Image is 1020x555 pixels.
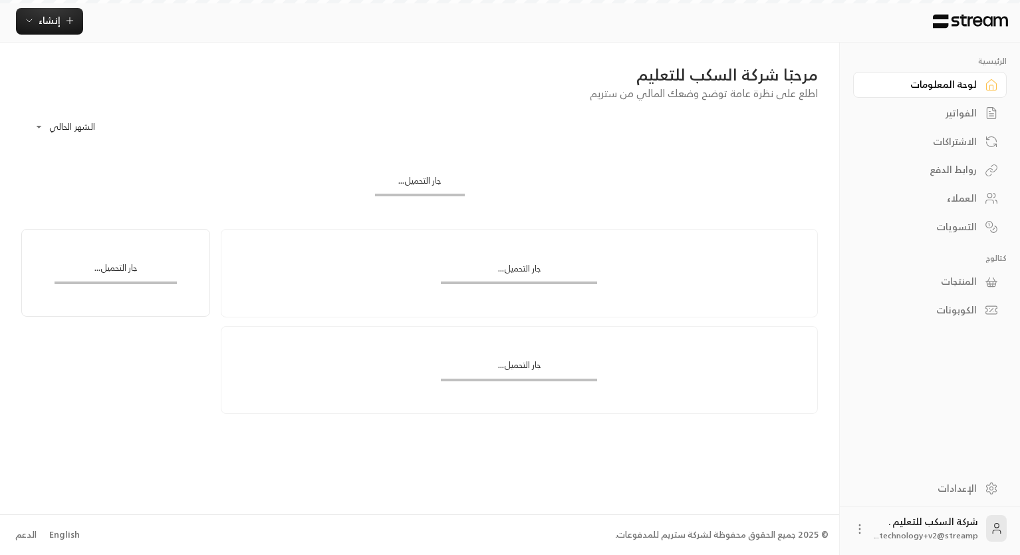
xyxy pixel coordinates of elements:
[870,275,977,288] div: المنتجات
[441,359,597,378] div: جار التحميل...
[870,220,977,234] div: التسويات
[39,12,61,29] span: إنشاء
[853,475,1007,501] a: الإعدادات
[28,110,128,144] div: الشهر الحالي
[49,528,80,542] div: English
[853,253,1007,264] p: كتالوج
[870,78,977,91] div: لوحة المعلومات
[853,100,1007,126] a: الفواتير
[853,56,1007,67] p: الرئيسية
[55,262,178,281] div: جار التحميل...
[21,64,818,85] div: مرحبًا شركة السكب للتعليم
[870,303,977,317] div: الكوبونات
[853,297,1007,323] a: الكوبونات
[874,515,978,542] div: شركة السكب للتعليم .
[16,8,83,35] button: إنشاء
[375,174,465,194] div: جار التحميل...
[11,523,41,547] a: الدعم
[853,214,1007,240] a: التسويات
[932,14,1009,29] img: Logo
[853,157,1007,183] a: روابط الدفع
[441,262,597,281] div: جار التحميل...
[615,528,829,542] div: © 2025 جميع الحقوق محفوظة لشركة ستريم للمدفوعات.
[870,106,977,120] div: الفواتير
[853,128,1007,154] a: الاشتراكات
[853,186,1007,212] a: العملاء
[853,72,1007,98] a: لوحة المعلومات
[853,269,1007,295] a: المنتجات
[870,482,977,495] div: الإعدادات
[870,163,977,176] div: روابط الدفع
[870,192,977,205] div: العملاء
[870,135,977,148] div: الاشتراكات
[874,528,978,542] span: technology+v2@streamp...
[590,84,818,102] span: اطلع على نظرة عامة توضح وضعك المالي من ستريم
